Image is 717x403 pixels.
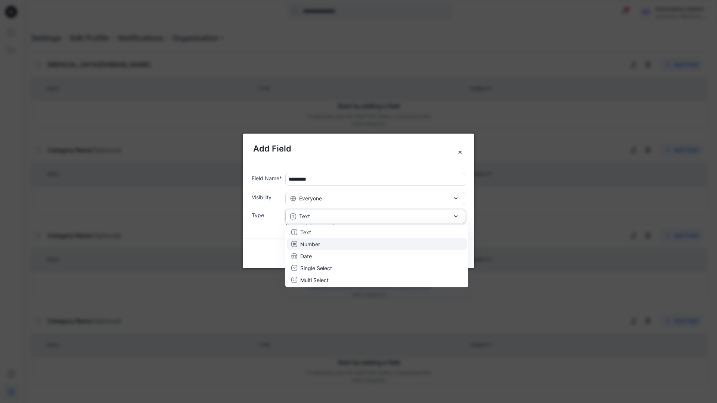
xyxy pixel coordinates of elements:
[299,212,310,220] p: Text
[285,192,465,205] button: Everyone
[453,146,467,159] button: Close
[253,143,464,155] h5: Add Field
[300,252,312,260] p: Date
[252,211,282,219] label: Type
[300,276,329,284] p: Multi Select
[285,210,465,223] button: Text
[300,240,320,248] p: Number
[300,264,332,272] p: Single Select
[252,174,282,182] label: Field Name
[285,222,465,229] div: Allows entering any value
[300,228,311,236] p: Text
[299,194,322,202] span: Everyone
[252,193,282,201] label: Visibility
